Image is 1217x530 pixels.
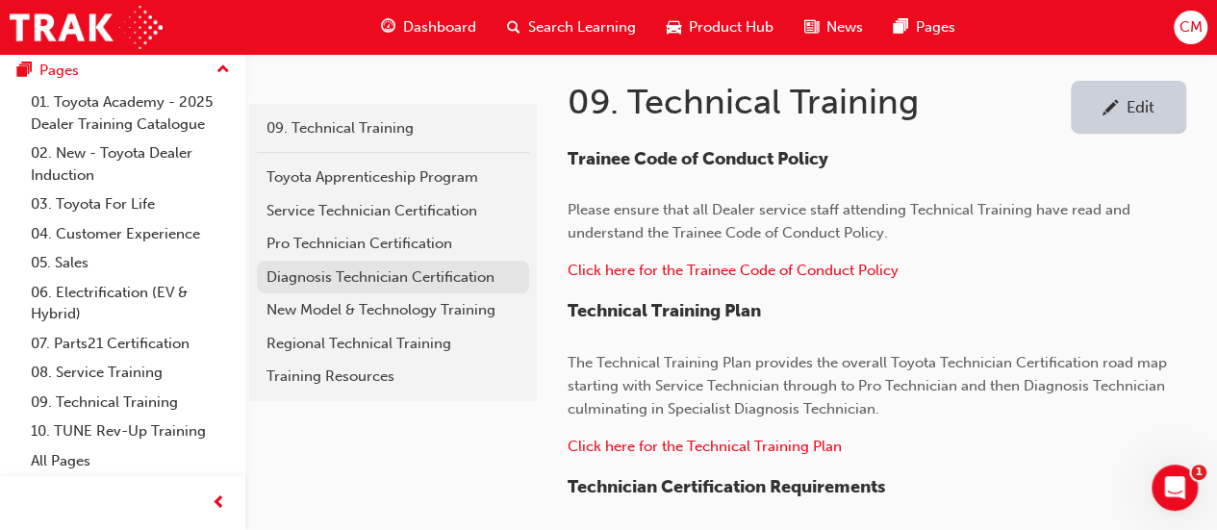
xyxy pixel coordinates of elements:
button: CM [1174,11,1207,44]
a: 03. Toyota For Life [23,189,238,219]
span: News [826,16,863,38]
div: Regional Technical Training [266,333,520,355]
a: car-iconProduct Hub [651,8,789,47]
a: search-iconSearch Learning [492,8,651,47]
span: Please ensure that all Dealer service staff attending Technical Training have read and understand... [568,201,1134,241]
a: Service Technician Certification [257,194,529,228]
span: guage-icon [381,15,395,39]
span: Search Learning [528,16,636,38]
a: 04. Customer Experience [23,219,238,249]
span: car-icon [667,15,681,39]
a: 09. Technical Training [23,388,238,417]
a: Training Resources [257,360,529,393]
div: Pages [39,60,79,82]
span: CM [1179,16,1202,38]
span: Trainee Code of Conduct Policy [568,148,828,169]
span: 1 [1191,465,1206,480]
a: Edit [1071,81,1186,134]
a: Regional Technical Training [257,327,529,361]
a: 10. TUNE Rev-Up Training [23,416,238,446]
span: up-icon [216,58,230,83]
span: Click here for the Technical Training Plan [568,438,842,455]
span: search-icon [507,15,520,39]
iframe: Intercom live chat [1152,465,1198,511]
span: pages-icon [894,15,908,39]
div: Toyota Apprenticeship Program [266,166,520,189]
div: 09. Technical Training [266,117,520,139]
a: 09. Technical Training [257,112,529,145]
span: Dashboard [403,16,476,38]
span: pages-icon [17,63,32,80]
button: Pages [8,53,238,88]
span: news-icon [804,15,819,39]
a: Click here for the Trainee Code of Conduct Policy [568,262,899,279]
a: New Model & Technology Training [257,293,529,327]
h1: 09. Technical Training [568,81,1071,123]
div: New Model & Technology Training [266,299,520,321]
span: pencil-icon [1103,100,1119,119]
a: 01. Toyota Academy - 2025 Dealer Training Catalogue [23,88,238,139]
div: Training Resources [266,366,520,388]
a: 05. Sales [23,248,238,278]
a: ​Click here for the Technical Training Plan [568,438,842,455]
div: Service Technician Certification [266,200,520,222]
div: Diagnosis Technician Certification [266,266,520,289]
a: 07. Parts21 Certification [23,329,238,359]
a: pages-iconPages [878,8,971,47]
span: Product Hub [689,16,773,38]
a: guage-iconDashboard [366,8,492,47]
a: 08. Service Training [23,358,238,388]
a: news-iconNews [789,8,878,47]
img: Trak [10,6,163,49]
span: Pages [916,16,955,38]
a: Pro Technician Certification [257,227,529,261]
div: Edit [1127,97,1154,116]
a: 02. New - Toyota Dealer Induction [23,139,238,189]
a: All Pages [23,446,238,476]
span: prev-icon [212,492,226,516]
a: Toyota Apprenticeship Program [257,161,529,194]
span: Technician Certification Requirements [568,476,885,497]
a: Diagnosis Technician Certification [257,261,529,294]
span: Technical Training Plan [568,300,761,321]
a: 06. Electrification (EV & Hybrid) [23,278,238,329]
span: The Technical Training Plan provides the overall Toyota Technician Certification road map startin... [568,354,1171,417]
div: Pro Technician Certification [266,233,520,255]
